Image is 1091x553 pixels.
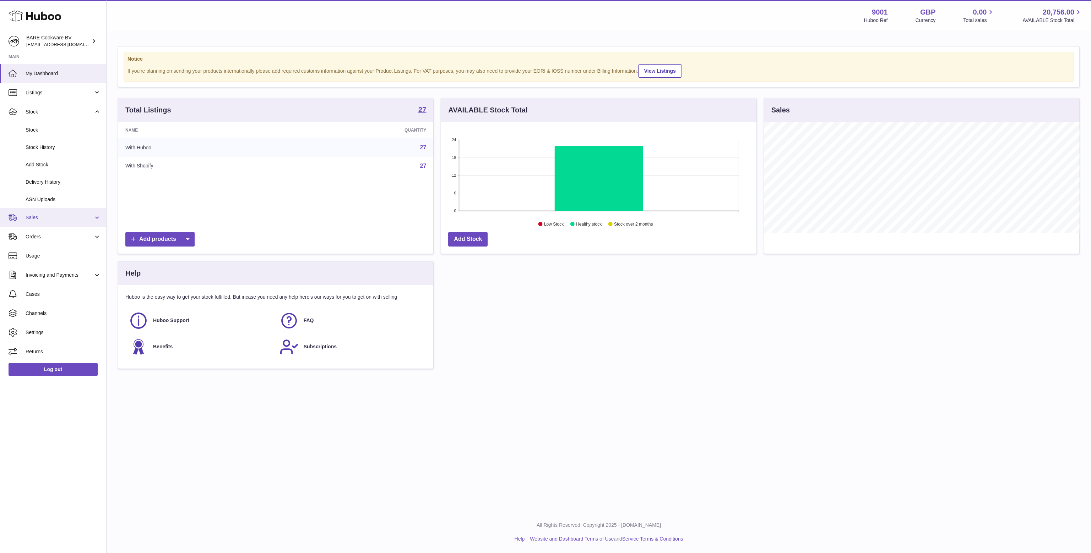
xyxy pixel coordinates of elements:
[418,106,426,113] strong: 27
[112,522,1085,529] p: All Rights Reserved. Copyright 2025 - [DOMAIN_NAME]
[26,348,101,355] span: Returns
[452,138,456,142] text: 24
[118,138,288,157] td: With Huboo
[448,232,488,247] a: Add Stock
[125,269,141,278] h3: Help
[153,317,189,324] span: Huboo Support
[418,106,426,115] a: 27
[279,337,423,356] a: Subscriptions
[304,343,337,350] span: Subscriptions
[454,209,456,213] text: 0
[26,109,93,115] span: Stock
[26,329,101,336] span: Settings
[452,155,456,160] text: 18
[304,317,314,324] span: FAQ
[26,272,93,278] span: Invoicing and Payments
[279,311,423,330] a: FAQ
[452,173,456,177] text: 12
[515,536,525,542] a: Help
[26,253,101,259] span: Usage
[614,222,653,227] text: Stock over 2 months
[26,127,101,133] span: Stock
[118,157,288,175] td: With Shopify
[129,337,272,356] a: Benefits
[9,36,19,46] img: info@barecookware.com
[26,70,101,77] span: My Dashboard
[118,122,288,138] th: Name
[864,17,888,24] div: Huboo Ref
[127,63,1070,78] div: If you're planning on sending your products internationally please add required customs informati...
[527,536,683,542] li: and
[26,196,101,203] span: ASN Uploads
[26,179,101,186] span: Delivery History
[963,7,995,24] a: 0.00 Total sales
[125,105,171,115] h3: Total Listings
[127,56,1070,62] strong: Notice
[638,64,682,78] a: View Listings
[1022,17,1082,24] span: AVAILABLE Stock Total
[916,17,936,24] div: Currency
[544,222,564,227] text: Low Stock
[26,233,93,240] span: Orders
[9,363,98,376] a: Log out
[129,311,272,330] a: Huboo Support
[771,105,790,115] h3: Sales
[963,17,995,24] span: Total sales
[153,343,173,350] span: Benefits
[420,163,427,169] a: 27
[125,232,195,247] a: Add products
[1022,7,1082,24] a: 20,756.00 AVAILABLE Stock Total
[26,161,101,168] span: Add Stock
[1043,7,1074,17] span: 20,756.00
[26,42,104,47] span: [EMAIL_ADDRESS][DOMAIN_NAME]
[26,214,93,221] span: Sales
[622,536,683,542] a: Service Terms & Conditions
[530,536,614,542] a: Website and Dashboard Terms of Use
[125,294,426,300] p: Huboo is the easy way to get your stock fulfilled. But incase you need any help here's our ways f...
[26,89,93,96] span: Listings
[26,34,90,48] div: BARE Cookware BV
[26,291,101,298] span: Cases
[973,7,987,17] span: 0.00
[288,122,433,138] th: Quantity
[26,310,101,317] span: Channels
[872,7,888,17] strong: 9001
[920,7,935,17] strong: GBP
[420,144,427,150] a: 27
[448,105,527,115] h3: AVAILABLE Stock Total
[454,191,456,195] text: 6
[26,144,101,151] span: Stock History
[576,222,602,227] text: Healthy stock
